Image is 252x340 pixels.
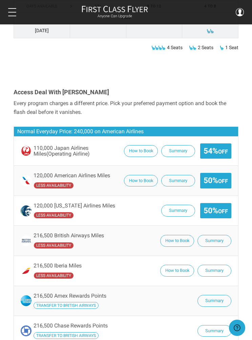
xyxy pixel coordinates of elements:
[197,295,231,307] button: Summary
[204,147,228,155] span: 54%
[229,320,245,337] iframe: Opens a widget where you can find more information
[161,175,195,187] button: Summary
[204,176,228,185] span: 50%
[124,145,158,157] button: How to Book
[14,127,238,137] h3: Normal Everyday Price: 240,000 on American Airlines
[34,145,121,157] span: 110,000 Japan Airlines Miles
[34,173,110,179] span: 120,000 American Airlines Miles
[34,242,74,249] span: British Airways has undefined availability seats availability compared to the operating carrier.
[34,212,74,219] span: Alaska Airlines has undefined availability seats availability compared to the operating carrier.
[204,206,228,215] span: 50%
[160,235,194,247] button: How to Book
[161,145,195,157] button: Summary
[82,5,148,13] img: First Class Flyer
[218,148,228,155] small: Off
[160,265,194,277] button: How to Book
[218,208,228,215] small: Off
[34,233,104,239] span: 216,500 British Airways Miles
[14,99,238,116] div: Every program charges a different price. Pick your preferred payment option and book the flash de...
[197,325,231,337] button: Summary
[34,322,108,329] span: 216,500 Chase Rewards Points
[34,203,115,209] span: 120,000 [US_STATE] Airlines Miles
[82,5,148,19] a: First Class FlyerAnyone Can Upgrade
[218,178,228,184] small: Off
[14,89,238,96] h3: Access Deal With [PERSON_NAME]
[14,23,70,38] td: [DATE]
[197,265,231,277] button: Summary
[124,175,158,187] button: How to Book
[82,14,148,19] small: Anyone Can Upgrade
[161,205,195,217] button: Summary
[167,43,183,52] span: 4 Seats
[197,235,231,247] button: Summary
[34,272,74,279] span: Iberia has undefined availability seats availability compared to the operating carrier.
[225,43,238,52] span: 1 Seat
[34,182,74,189] span: American Airlines has undefined availability seats availability compared to the operating carrier.
[46,151,90,157] span: (Operating Airline)
[34,302,99,309] span: Transfer your Amex Rewards Points to British Airways
[34,263,82,269] span: 216,500 Iberia Miles
[34,293,106,299] span: 216,500 Amex Rewards Points
[34,332,99,339] span: Transfer your Chase Rewards Points to British Airways
[198,43,213,52] span: 2 Seats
